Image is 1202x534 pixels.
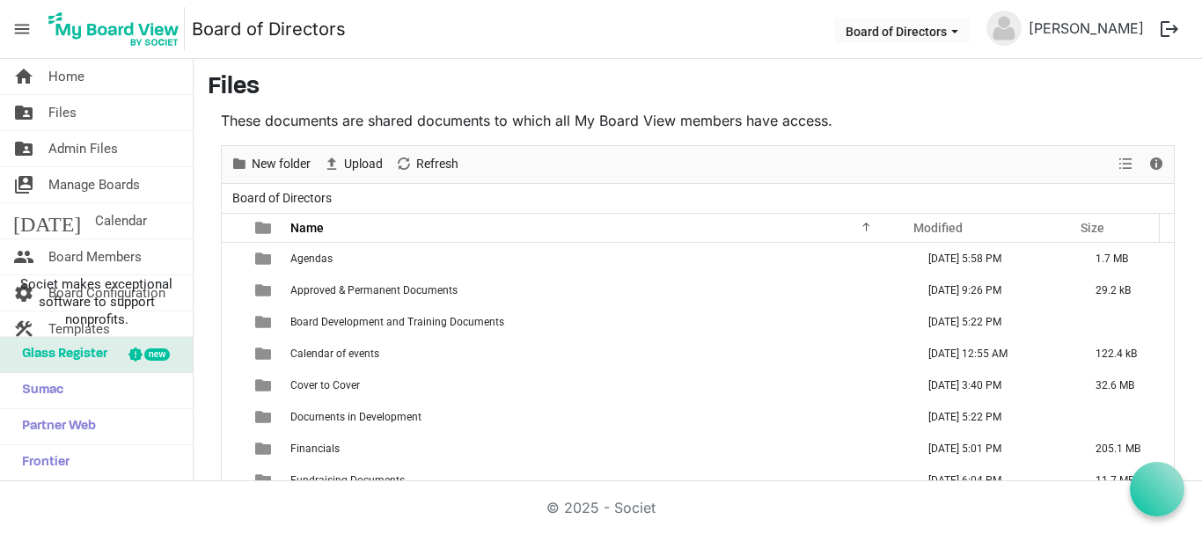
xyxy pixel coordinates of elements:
span: Board of Directors [229,187,335,209]
button: Board of Directors dropdownbutton [834,18,970,43]
td: 32.6 MB is template cell column header Size [1077,369,1174,401]
td: is template cell column header type [245,465,285,496]
div: Upload [317,146,389,183]
span: people [13,239,34,274]
td: checkbox [222,338,245,369]
td: is template cell column header type [245,369,285,401]
span: Financials [290,443,340,455]
button: Refresh [392,153,462,175]
td: is template cell column header type [245,401,285,433]
span: [DATE] [13,203,81,238]
span: switch_account [13,167,34,202]
a: © 2025 - Societ [546,499,656,516]
div: New folder [224,146,317,183]
td: Cover to Cover is template cell column header Name [285,369,910,401]
div: View [1111,146,1141,183]
td: Agendas is template cell column header Name [285,243,910,274]
h3: Files [208,73,1188,103]
td: August 09, 2022 9:26 PM column header Modified [910,274,1077,306]
span: Refresh [414,153,460,175]
td: Calendar of events is template cell column header Name [285,338,910,369]
span: Admin Files [48,131,118,166]
td: checkbox [222,274,245,306]
span: Modified [913,221,963,235]
td: Financials is template cell column header Name [285,433,910,465]
span: home [13,59,34,94]
span: New folder [250,153,312,175]
td: Documents in Development is template cell column header Name [285,401,910,433]
td: Board Development and Training Documents is template cell column header Name [285,306,910,338]
img: no-profile-picture.svg [986,11,1022,46]
button: New folder [228,153,314,175]
td: September 14, 2025 5:58 PM column header Modified [910,243,1077,274]
button: logout [1151,11,1188,48]
td: 29.2 kB is template cell column header Size [1077,274,1174,306]
img: My Board View Logo [43,7,185,51]
span: Size [1081,221,1104,235]
td: is template cell column header type [245,243,285,274]
span: Cover to Cover [290,379,360,391]
span: Documents in Development [290,411,421,423]
td: checkbox [222,401,245,433]
button: View dropdownbutton [1115,153,1136,175]
td: is template cell column header type [245,338,285,369]
span: Partner Web [13,409,96,444]
td: August 07, 2022 5:22 PM column header Modified [910,306,1077,338]
td: Fundraising Documents is template cell column header Name [285,465,910,496]
span: Calendar of events [290,347,379,360]
span: menu [5,12,39,46]
td: 122.4 kB is template cell column header Size [1077,338,1174,369]
span: Approved & Permanent Documents [290,284,458,296]
td: September 04, 2025 5:01 PM column header Modified [910,433,1077,465]
a: [PERSON_NAME] [1022,11,1151,46]
span: Agendas [290,252,333,265]
span: Files [48,95,77,130]
div: Refresh [389,146,465,183]
span: Board Members [48,239,142,274]
span: Manage Boards [48,167,140,202]
td: checkbox [222,306,245,338]
td: checkbox [222,465,245,496]
td: 11.7 MB is template cell column header Size [1077,465,1174,496]
span: Societ makes exceptional software to support nonprofits. [8,275,185,328]
td: is template cell column header Size [1077,306,1174,338]
td: checkbox [222,369,245,401]
td: July 23, 2025 12:55 AM column header Modified [910,338,1077,369]
button: Details [1145,153,1169,175]
td: is template cell column header type [245,306,285,338]
span: Frontier [13,445,70,480]
span: Name [290,221,324,235]
a: My Board View Logo [43,7,192,51]
p: These documents are shared documents to which all My Board View members have access. [221,110,1175,131]
span: folder_shared [13,131,34,166]
td: checkbox [222,243,245,274]
td: is template cell column header type [245,433,285,465]
td: checkbox [222,433,245,465]
div: new [144,348,170,361]
a: Board of Directors [192,11,346,47]
span: Glass Register [13,337,107,372]
td: 205.1 MB is template cell column header Size [1077,433,1174,465]
td: September 13, 2025 3:40 PM column header Modified [910,369,1077,401]
td: Approved & Permanent Documents is template cell column header Name [285,274,910,306]
td: is template cell column header type [245,274,285,306]
span: Fundraising Documents [290,474,405,486]
td: is template cell column header Size [1077,401,1174,433]
span: Home [48,59,84,94]
button: Upload [320,153,386,175]
span: Calendar [95,203,147,238]
span: folder_shared [13,95,34,130]
td: August 07, 2022 5:22 PM column header Modified [910,401,1077,433]
td: 1.7 MB is template cell column header Size [1077,243,1174,274]
span: Upload [342,153,385,175]
div: Details [1141,146,1171,183]
span: Board Development and Training Documents [290,316,504,328]
td: July 14, 2025 6:04 PM column header Modified [910,465,1077,496]
span: Sumac [13,373,63,408]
